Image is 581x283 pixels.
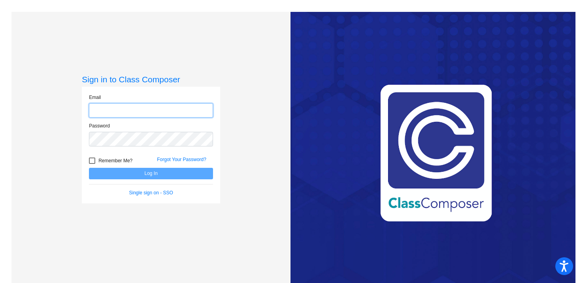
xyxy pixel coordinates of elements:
[129,190,173,196] a: Single sign on - SSO
[89,168,213,179] button: Log In
[89,122,110,129] label: Password
[157,157,206,162] a: Forgot Your Password?
[98,156,132,165] span: Remember Me?
[82,74,220,84] h3: Sign in to Class Composer
[89,94,101,101] label: Email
